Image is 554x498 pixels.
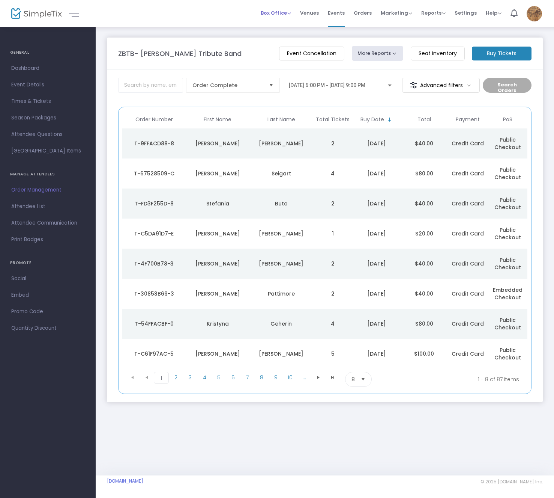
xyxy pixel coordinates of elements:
[446,372,519,387] kendo-pager-info: 1 - 8 of 87 items
[354,290,398,297] div: 9/24/2025
[354,3,372,23] span: Orders
[197,372,212,383] span: Page 4
[354,200,398,207] div: 9/24/2025
[400,279,448,309] td: $40.00
[107,478,143,484] a: [DOMAIN_NAME]
[354,170,398,177] div: 9/24/2025
[456,116,480,123] span: Payment
[11,80,84,90] span: Event Details
[188,230,247,237] div: Carol
[313,219,353,249] td: 1
[300,3,319,23] span: Venues
[452,350,484,358] span: Credit Card
[410,81,417,89] img: filter
[251,200,311,207] div: Buta
[326,372,340,383] span: Go to the last page
[313,158,353,189] td: 4
[124,350,184,358] div: T-C61F97AC-5
[354,350,398,358] div: 9/24/2025
[251,290,311,297] div: Pattimore
[352,46,404,61] button: More Reports
[311,372,326,383] span: Go to the next page
[452,260,484,267] span: Credit Card
[400,128,448,158] td: $40.00
[11,130,84,139] span: Attendee Questions
[452,290,484,297] span: Credit Card
[240,372,254,383] span: Page 7
[11,274,84,284] span: Social
[188,350,247,358] div: Susan
[11,218,84,228] span: Attendee Communication
[188,170,247,177] div: William
[452,230,484,237] span: Credit Card
[124,230,184,237] div: T-C5DA91D7-E
[251,260,311,267] div: Buchberger
[400,219,448,249] td: $20.00
[267,116,295,123] span: Last Name
[494,136,521,151] span: Public Checkout
[493,286,522,301] span: Embedded Checkout
[455,3,477,23] span: Settings
[154,372,169,384] span: Page 1
[124,140,184,147] div: T-9FFACD88-8
[10,255,86,270] h4: PROMOTE
[261,9,291,17] span: Box Office
[118,48,242,59] m-panel-title: ZBTB- [PERSON_NAME] Tribute Band
[254,372,269,383] span: Page 8
[421,9,446,17] span: Reports
[400,309,448,339] td: $80.00
[313,279,353,309] td: 2
[283,372,297,383] span: Page 10
[494,256,521,271] span: Public Checkout
[400,189,448,219] td: $40.00
[11,113,84,123] span: Season Packages
[11,97,84,106] span: Times & Tickets
[330,374,336,380] span: Go to the last page
[266,78,276,92] button: Select
[251,320,311,327] div: Geherin
[124,320,184,327] div: T-54FFACBF-0
[417,116,431,123] span: Total
[494,316,521,331] span: Public Checkout
[472,47,531,60] m-button: Buy Tickets
[297,372,311,383] span: Page 11
[279,47,344,60] m-button: Event Cancellation
[188,290,247,297] div: Michelle
[452,170,484,177] span: Credit Card
[11,202,84,211] span: Attendee List
[269,372,283,383] span: Page 9
[192,81,263,89] span: Order Complete
[494,226,521,241] span: Public Checkout
[10,167,86,182] h4: MANAGE ATTENDEES
[503,116,512,123] span: PoS
[204,116,231,123] span: First Name
[11,185,84,195] span: Order Management
[135,116,173,123] span: Order Number
[11,63,84,73] span: Dashboard
[251,230,311,237] div: Hamilton
[251,170,311,177] div: Seigart
[381,9,412,17] span: Marketing
[494,196,521,211] span: Public Checkout
[402,78,480,93] m-button: Advanced filters
[313,249,353,279] td: 2
[124,260,184,267] div: T-4F700B78-3
[251,140,311,147] div: Wagner
[494,346,521,361] span: Public Checkout
[313,128,353,158] td: 2
[11,323,84,333] span: Quantity Discount
[11,290,84,300] span: Embed
[124,170,184,177] div: T-67528509-C
[10,45,86,60] h4: GENERAL
[354,230,398,237] div: 9/24/2025
[400,249,448,279] td: $40.00
[354,320,398,327] div: 9/24/2025
[188,200,247,207] div: Stefania
[11,146,84,156] span: [GEOGRAPHIC_DATA] Items
[411,47,465,60] m-button: Seat Inventory
[124,200,184,207] div: T-FD3F255D-8
[188,140,247,147] div: Hannah
[11,307,84,317] span: Promo Code
[400,158,448,189] td: $80.00
[315,374,321,380] span: Go to the next page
